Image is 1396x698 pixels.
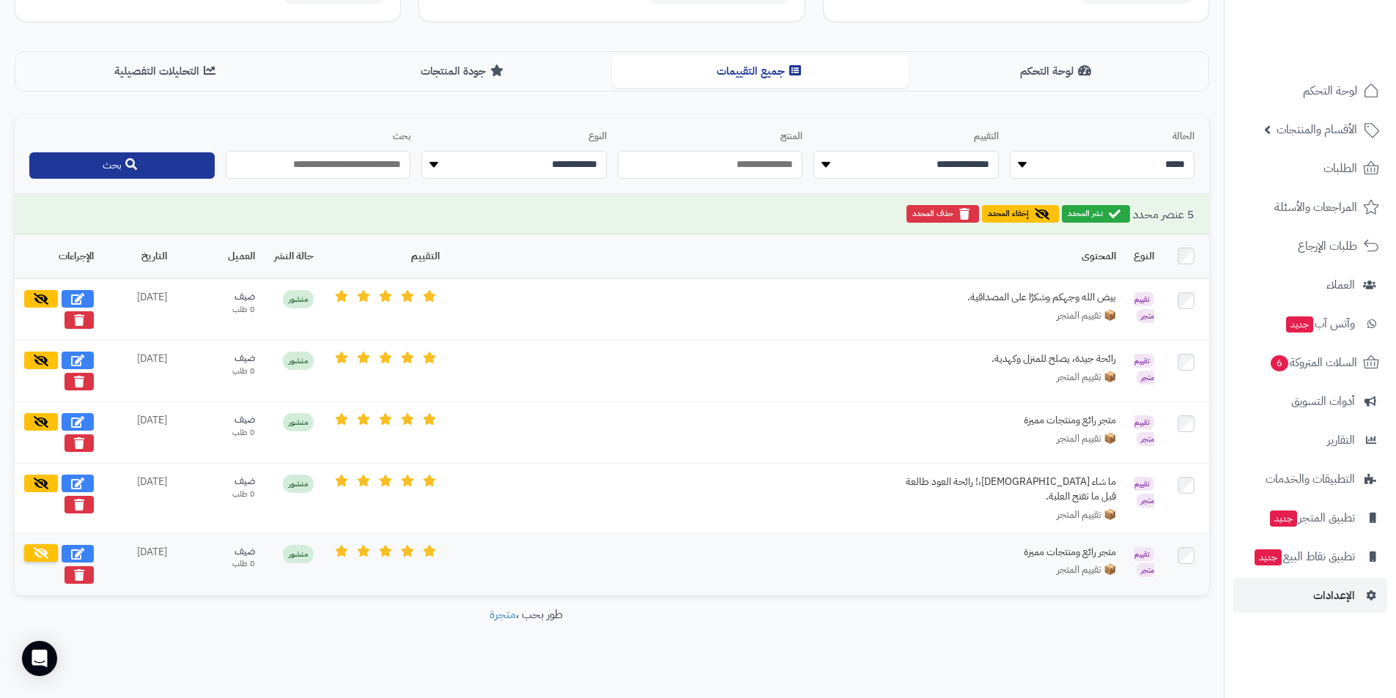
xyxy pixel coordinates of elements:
[896,413,1116,428] div: متجر رائع ومنتجات مميزة
[283,545,314,563] span: منشور
[1277,119,1357,140] span: الأقسام والمنتجات
[176,234,264,278] th: العميل
[1057,563,1116,577] span: 📦 تقييم المتجر
[1233,384,1387,419] a: أدوات التسويق
[813,130,999,144] label: التقييم
[185,558,255,570] div: 0 طلب
[1134,477,1154,508] span: تقييم متجر
[226,130,411,144] label: بحث
[283,413,314,431] span: منشور
[1233,151,1387,186] a: الطلبات
[22,641,57,676] div: Open Intercom Messenger
[103,278,176,341] td: [DATE]
[185,413,255,427] div: ضيف
[1133,206,1194,223] span: 5 عنصر محدد
[185,290,255,304] div: ضيف
[1233,578,1387,613] a: الإعدادات
[1057,431,1116,446] span: 📦 تقييم المتجر
[283,352,314,370] span: منشور
[1233,461,1387,497] a: التطبيقات والخدمات
[1233,73,1387,108] a: لوحة التحكم
[264,234,322,278] th: حالة النشر
[909,55,1205,88] button: لوحة التحكم
[103,464,176,533] td: [DATE]
[18,55,315,88] button: التحليلات التفصيلية
[185,545,255,559] div: ضيف
[185,475,255,489] div: ضيف
[448,234,1125,278] th: المحتوى
[896,545,1116,560] div: متجر رائع ومنتجات مميزة
[103,234,176,278] th: التاريخ
[103,533,176,595] td: [DATE]
[1253,546,1355,567] span: تطبيق نقاط البيع
[15,234,103,278] th: الإجراءات
[1266,469,1355,489] span: التطبيقات والخدمات
[982,205,1059,223] button: إخفاء المحدد
[1134,547,1154,578] span: تقييم متجر
[1255,549,1282,565] span: جديد
[1233,267,1387,302] a: العملاء
[906,205,979,223] button: حذف المحدد
[322,234,448,278] th: التقييم
[185,365,255,377] div: 0 طلب
[1296,29,1382,59] img: logo-2.png
[1233,190,1387,225] a: المراجعات والأسئلة
[421,130,607,144] label: النوع
[1285,313,1355,334] span: وآتس آب
[896,352,1116,366] div: رائحة جيدة، يصلح للمنزل وكهدية.
[618,130,803,144] label: المنتج
[896,290,1116,305] div: بيض الله وجهكم وشكرًا على المصداقية.
[1269,352,1357,373] span: السلات المتروكة
[1134,354,1154,385] span: تقييم متجر
[1291,391,1355,412] span: أدوات التسويق
[612,55,909,88] button: جميع التقييمات
[1233,229,1387,264] a: طلبات الإرجاع
[1057,508,1116,522] span: 📦 تقييم المتجر
[896,475,1116,503] div: ما شاء [DEMOGRAPHIC_DATA]،! رائحة العود طالعة قبل ما تفتح العلبة.
[1233,306,1387,341] a: وآتس آبجديد
[1125,234,1163,278] th: النوع
[1057,308,1116,323] span: 📦 تقييم المتجر
[1134,292,1154,323] span: تقييم متجر
[315,55,612,88] button: جودة المنتجات
[1326,275,1355,295] span: العملاء
[103,341,176,402] td: [DATE]
[1270,354,1288,371] span: 6
[1303,81,1357,101] span: لوحة التحكم
[185,489,255,500] div: 0 طلب
[1274,197,1357,218] span: المراجعات والأسئلة
[1057,370,1116,385] span: 📦 تقييم المتجر
[283,290,314,308] span: منشور
[1010,130,1195,144] label: الحالة
[1313,585,1355,606] span: الإعدادات
[1286,316,1313,333] span: جديد
[103,402,176,464] td: [DATE]
[1270,510,1297,527] span: جديد
[1268,508,1355,528] span: تطبيق المتجر
[1233,539,1387,574] a: تطبيق نقاط البيعجديد
[1327,430,1355,450] span: التقارير
[1134,415,1154,446] span: تقييم متجر
[185,352,255,365] div: ضيف
[1062,205,1130,223] button: نشر المحدد
[185,427,255,439] div: 0 طلب
[490,606,516,623] a: متجرة
[283,475,314,493] span: منشور
[1233,500,1387,535] a: تطبيق المتجرجديد
[1323,158,1357,179] span: الطلبات
[185,304,255,316] div: 0 طلب
[1233,345,1387,380] a: السلات المتروكة6
[1233,423,1387,458] a: التقارير
[29,152,215,179] button: بحث
[1298,236,1357,256] span: طلبات الإرجاع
